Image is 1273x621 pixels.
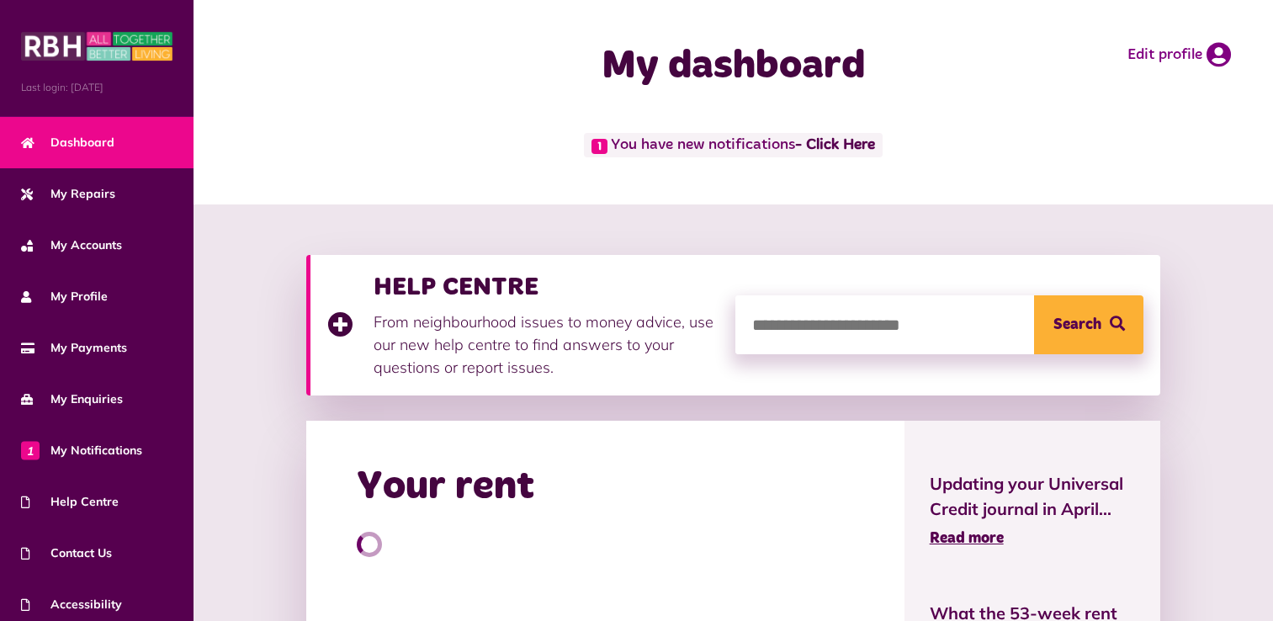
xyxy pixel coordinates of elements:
span: Read more [930,531,1004,546]
span: Dashboard [21,134,114,151]
span: Help Centre [21,493,119,511]
p: From neighbourhood issues to money advice, use our new help centre to find answers to your questi... [374,310,719,379]
a: Updating your Universal Credit journal in April... Read more [930,471,1136,550]
span: My Repairs [21,185,115,203]
span: Last login: [DATE] [21,80,172,95]
span: You have new notifications [584,133,883,157]
button: Search [1034,295,1143,354]
span: My Profile [21,288,108,305]
h2: Your rent [357,463,534,512]
span: My Notifications [21,442,142,459]
span: My Accounts [21,236,122,254]
span: Updating your Universal Credit journal in April... [930,471,1136,522]
img: MyRBH [21,29,172,63]
span: Search [1053,295,1101,354]
h3: HELP CENTRE [374,272,719,302]
span: 1 [21,441,40,459]
h1: My dashboard [480,42,987,91]
a: Edit profile [1127,42,1231,67]
span: Contact Us [21,544,112,562]
a: - Click Here [795,138,875,153]
span: My Enquiries [21,390,123,408]
span: 1 [591,139,607,154]
span: My Payments [21,339,127,357]
span: Accessibility [21,596,122,613]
